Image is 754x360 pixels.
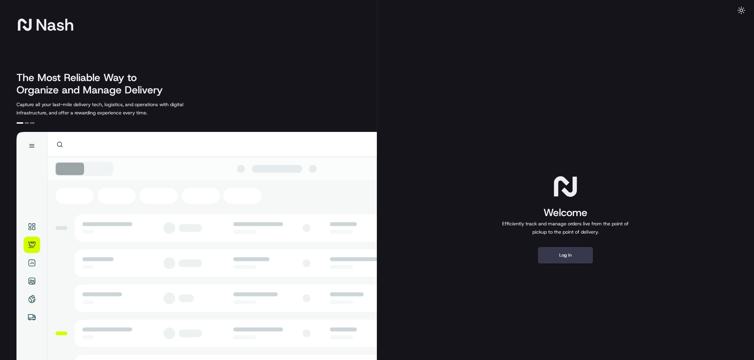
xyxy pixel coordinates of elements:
button: Log in [538,247,593,263]
p: Capture all your last-mile delivery tech, logistics, and operations with digital infrastructure, ... [16,100,214,117]
h2: The Most Reliable Way to Organize and Manage Delivery [16,71,170,96]
h1: Welcome [499,206,631,220]
p: Efficiently track and manage orders live from the point of pickup to the point of delivery. [499,220,631,236]
span: Nash [36,18,74,32]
